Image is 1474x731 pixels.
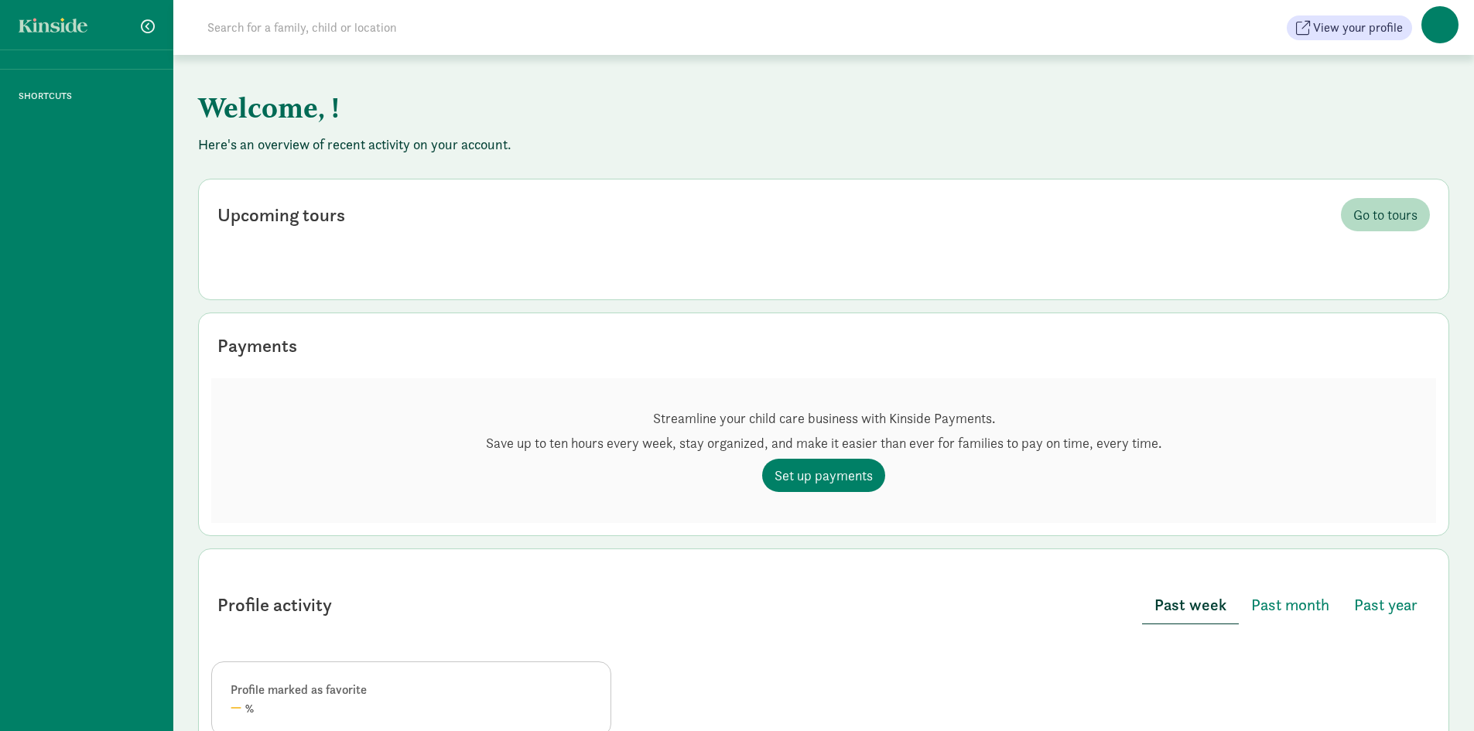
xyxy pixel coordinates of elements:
[1342,586,1430,623] button: Past year
[1341,198,1430,231] a: Go to tours
[762,459,885,492] a: Set up payments
[1354,593,1418,617] span: Past year
[1287,15,1412,40] button: View your profile
[1154,593,1226,617] span: Past week
[486,434,1161,453] p: Save up to ten hours every week, stay organized, and make it easier than ever for families to pay...
[217,591,332,619] div: Profile activity
[486,409,1161,428] p: Streamline your child care business with Kinside Payments.
[217,332,297,360] div: Payments
[231,681,592,699] div: Profile marked as favorite
[1142,586,1239,624] button: Past week
[198,80,964,135] h1: Welcome, !
[1239,586,1342,623] button: Past month
[1251,593,1329,617] span: Past month
[231,699,592,717] div: %
[198,12,632,43] input: Search for a family, child or location
[775,465,873,486] span: Set up payments
[217,201,345,229] div: Upcoming tours
[198,135,1449,154] p: Here's an overview of recent activity on your account.
[1353,204,1418,225] span: Go to tours
[1313,19,1403,37] span: View your profile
